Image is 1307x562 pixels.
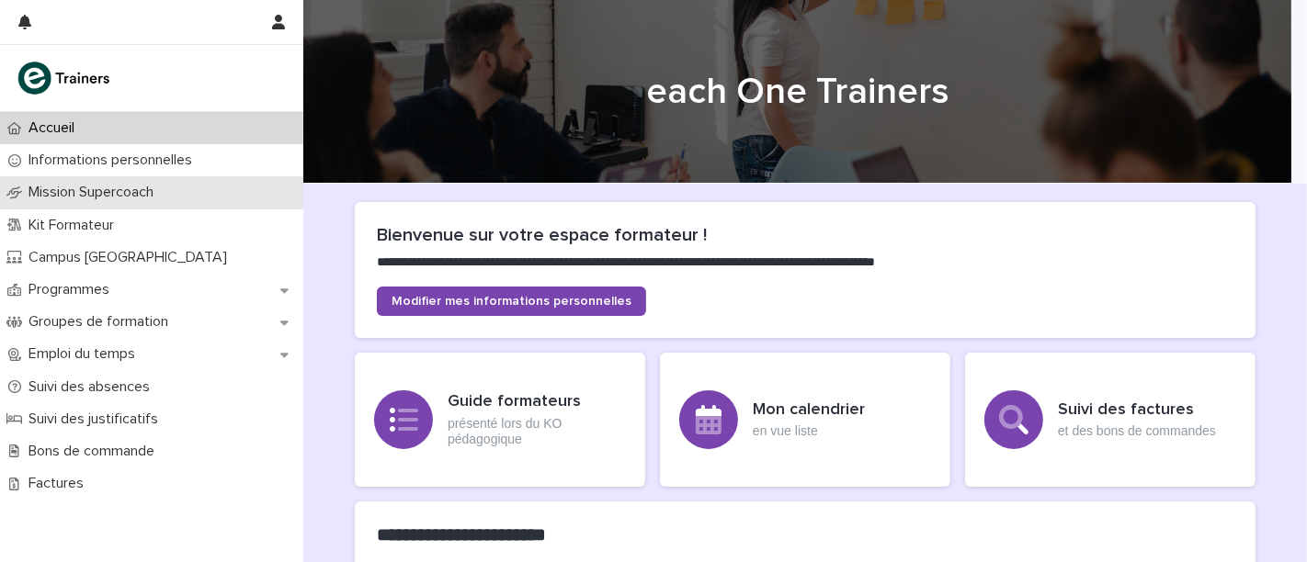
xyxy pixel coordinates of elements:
[392,295,631,308] span: Modifier mes informations personnelles
[753,400,865,421] h3: Mon calendrier
[753,423,865,439] p: en vue liste
[448,392,626,412] h3: Guide formateurs
[377,287,646,316] a: Modifier mes informations personnelles
[21,378,165,396] p: Suivi des absences
[15,60,116,96] img: K0CqGN7SDeD6s4JG8KQk
[21,410,173,428] p: Suivi des justificatifs
[660,353,950,487] a: Mon calendrieren vue liste
[448,416,626,447] p: présenté lors du KO pédagogique
[377,224,1233,246] h2: Bienvenue sur votre espace formateur !
[21,313,183,331] p: Groupes de formation
[965,353,1256,487] a: Suivi des factureset des bons de commandes
[21,119,89,137] p: Accueil
[1058,400,1216,421] h3: Suivi des factures
[21,152,207,169] p: Informations personnelles
[21,345,150,363] p: Emploi du temps
[21,475,98,492] p: Factures
[21,217,129,234] p: Kit Formateur
[355,353,645,487] a: Guide formateursprésenté lors du KO pédagogique
[21,281,124,298] p: Programmes
[21,184,168,201] p: Mission Supercoach
[21,249,242,266] p: Campus [GEOGRAPHIC_DATA]
[347,70,1248,114] h1: each One Trainers
[1058,423,1216,439] p: et des bons de commandes
[21,443,169,460] p: Bons de commande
